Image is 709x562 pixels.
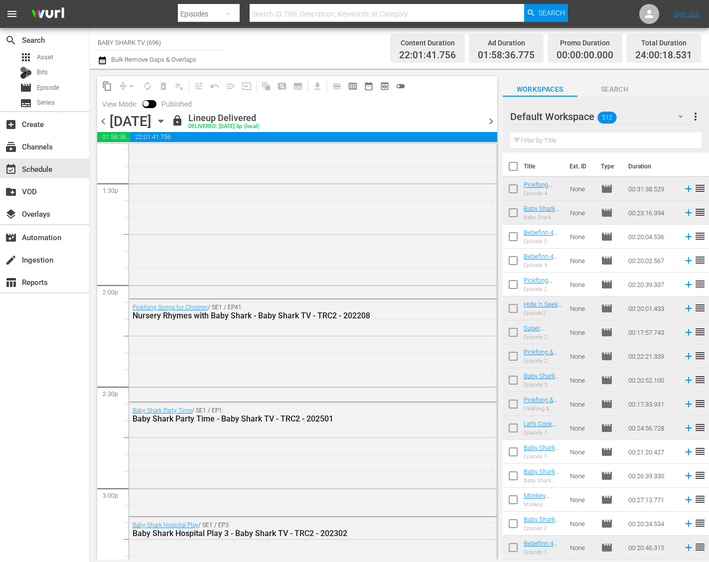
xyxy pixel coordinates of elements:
[557,50,613,61] span: 00:00:00.000
[99,78,115,94] span: Copy Lineup
[624,225,679,249] td: 00:20:04.536
[674,10,700,18] a: Sign Out
[478,50,535,61] span: 01:58:36.775
[683,303,694,314] svg: Add to Schedule
[624,464,679,488] td: 00:26:39.330
[601,326,613,338] span: Episode
[601,183,613,195] span: Episode
[683,279,694,290] svg: Add to Schedule
[524,4,568,22] button: Search
[601,302,613,314] span: Episode
[694,398,706,410] span: reorder
[566,320,597,344] td: None
[683,446,694,457] svg: Add to Schedule
[361,78,377,94] span: Month Calendar View
[110,56,196,63] span: Bulk Remove Gaps & Overlaps
[37,83,59,93] span: Episode
[20,82,32,94] span: Episode
[524,420,560,465] a: Let’s Cook with Baby Shark 2 Ep1 - Baby Shark TV - TRC2 - 202508
[635,50,692,61] span: 24:00:18.531
[601,542,613,554] span: Episode
[564,152,595,180] th: Ext. ID
[133,304,208,311] a: Pinkfong Songs for Children
[524,477,562,484] div: Baby Shark Back to School
[524,501,562,508] div: Monkey Bananas Dance
[97,100,142,108] span: View Mode:
[601,279,613,290] span: Episode
[524,229,558,266] a: Bebefinn 4 Ep5 - Baby Shark TV - TRC2 - 202509
[694,421,706,433] span: reorder
[690,111,702,123] span: more_vert
[624,320,679,344] td: 00:17:57.743
[694,302,706,314] span: reorder
[524,181,562,226] a: Pinkfong [DATE] Songs Ep4 - Baby Shark TV - TRC2 - 202509
[694,445,706,457] span: reorder
[683,255,694,266] svg: Add to Schedule
[694,541,706,553] span: reorder
[37,52,53,62] span: Asset
[20,97,32,109] span: Series
[624,177,679,201] td: 00:31:38.529
[223,78,239,94] span: Fill episodes with ad slates
[187,76,207,96] span: Customize Events
[5,141,17,153] span: Channels
[188,113,260,124] div: Lineup Delivered
[694,350,706,362] span: reorder
[20,51,32,63] span: Asset
[601,422,613,434] span: Episode
[566,344,597,368] td: None
[510,103,693,131] div: Default Workspace
[399,50,456,61] span: 22:01:41.756
[524,406,562,412] div: Pinkfong & Ninimo Songs
[566,177,597,201] td: None
[377,78,393,94] span: View Backup
[255,76,274,96] span: Refresh All Search Blocks
[24,2,72,26] img: ans4CAIJ8jUAAAAAAAAAAAAAAAAAAAAAAAAgQb4GAAAAAAAAAAAAAAAAAAAAAAAAJMjXAAAAAAAAAAAAAAAAAAAAAAAAgAT5G...
[37,98,55,108] span: Series
[524,300,562,345] a: Hide 'n Seek with Shark Family 5 Ep2 - Baby Shark TV - TRC2 - 202509
[524,286,562,292] div: Episode 2
[694,517,706,529] span: reorder
[566,392,597,416] td: None
[635,36,692,50] div: Total Duration
[566,273,597,296] td: None
[156,100,197,108] span: Published
[478,36,535,50] div: Ad Duration
[524,152,564,180] th: Title
[624,392,679,416] td: 00:17:33.931
[524,382,562,388] div: Episode 3
[622,152,682,180] th: Duration
[130,132,497,142] span: 22:01:41.756
[485,115,497,128] span: chevron_right
[601,231,613,243] span: Episode
[566,488,597,512] td: None
[624,368,679,392] td: 00:20:52.100
[624,440,679,464] td: 00:21:20.427
[290,78,306,94] span: Create Series Block
[524,468,562,513] a: Baby Shark Back to School - Baby Shark TV - TRC2 - 202508
[624,296,679,320] td: 00:20:01.433
[524,310,562,316] div: Episode2
[524,277,562,321] a: Pinkfong Colors [DATE] Ep2 - Baby Shark TV - TRC2 - 202509
[557,36,613,50] div: Promo Duration
[524,492,561,537] a: Monkey Bananas Dance - Baby Shark TV - TRC2 - 202508
[239,78,255,94] span: Update Metadata from Key Asset
[566,416,597,440] td: None
[524,525,562,532] div: Episode 2
[5,254,17,266] span: Ingestion
[524,205,562,250] a: Baby Shark Stole My Heart Again! - Baby Shark TV - TRC2 - 202509
[683,375,694,386] svg: Add to Schedule
[694,230,706,242] span: reorder
[133,304,441,320] div: / SE1 / EP41:
[624,249,679,273] td: 00:20:02.567
[683,494,694,505] svg: Add to Schedule
[140,78,155,94] span: Loop Content
[274,78,290,94] span: Create Search Block
[524,190,562,197] div: Episode 4
[577,83,652,96] span: Search
[133,522,441,538] div: / SE1 / EP3:
[624,344,679,368] td: 00:22:21.339
[624,273,679,296] td: 00:20:39.337
[694,493,706,505] span: reorder
[524,429,562,436] div: Episode 1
